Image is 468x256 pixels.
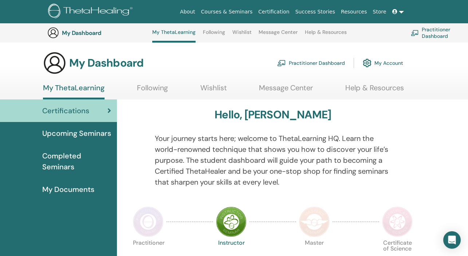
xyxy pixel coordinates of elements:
[42,105,89,116] span: Certifications
[305,29,347,41] a: Help & Resources
[43,51,66,75] img: generic-user-icon.jpg
[155,133,391,188] p: Your journey starts here; welcome to ThetaLearning HQ. Learn the world-renowned technique that sh...
[152,29,196,43] a: My ThetaLearning
[203,29,225,41] a: Following
[47,27,59,39] img: generic-user-icon.jpg
[42,184,94,195] span: My Documents
[198,5,256,19] a: Courses & Seminars
[443,231,461,249] div: Open Intercom Messenger
[277,60,286,66] img: chalkboard-teacher.svg
[200,83,227,98] a: Wishlist
[345,83,404,98] a: Help & Resources
[299,206,330,237] img: Master
[42,150,111,172] span: Completed Seminars
[133,206,164,237] img: Practitioner
[48,4,135,20] img: logo.png
[69,56,143,70] h3: My Dashboard
[277,55,345,71] a: Practitioner Dashboard
[216,206,247,237] img: Instructor
[42,128,111,139] span: Upcoming Seminars
[363,57,371,69] img: cog.svg
[259,29,298,41] a: Message Center
[255,5,292,19] a: Certification
[215,108,331,121] h3: Hello, [PERSON_NAME]
[370,5,389,19] a: Store
[137,83,168,98] a: Following
[232,29,252,41] a: Wishlist
[43,83,105,99] a: My ThetaLearning
[338,5,370,19] a: Resources
[411,30,419,36] img: chalkboard-teacher.svg
[292,5,338,19] a: Success Stories
[62,29,135,36] h3: My Dashboard
[382,206,413,237] img: Certificate of Science
[177,5,198,19] a: About
[363,55,403,71] a: My Account
[259,83,313,98] a: Message Center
